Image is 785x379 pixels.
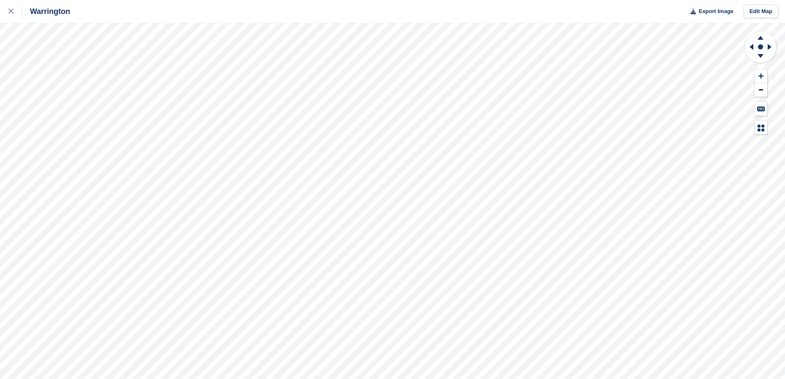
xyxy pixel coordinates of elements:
button: Zoom In [755,69,767,83]
button: Export Image [685,5,734,19]
button: Map Legend [755,121,767,135]
button: Keyboard Shortcuts [755,102,767,116]
a: Edit Map [744,5,778,19]
span: Export Image [699,7,733,16]
button: Zoom Out [755,83,767,97]
div: Warrington [22,6,70,16]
